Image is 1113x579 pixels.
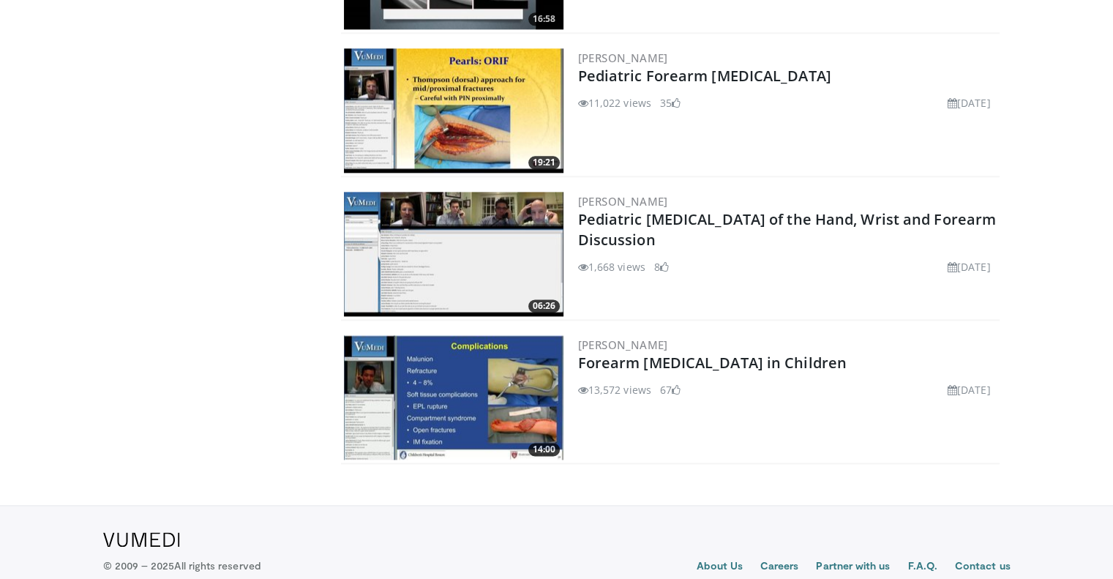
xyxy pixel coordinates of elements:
li: 1,668 views [578,259,645,274]
img: 2a845b50-1aca-489d-b8cc-0e42b1fce61d.300x170_q85_crop-smart_upscale.jpg [344,48,563,173]
span: All rights reserved [174,559,260,572]
p: © 2009 – 2025 [103,559,261,573]
a: About Us [697,559,743,576]
li: 13,572 views [578,382,651,397]
a: Careers [760,559,799,576]
a: F.A.Q. [907,559,937,576]
span: 14:00 [528,443,560,456]
a: [PERSON_NAME] [578,337,668,352]
img: 324551_0000_1.png.300x170_q85_crop-smart_upscale.jpg [344,192,563,316]
span: 19:21 [528,156,560,169]
li: [DATE] [948,95,991,111]
img: VuMedi Logo [103,532,180,547]
li: [DATE] [948,259,991,274]
li: 8 [654,259,669,274]
li: 35 [660,95,681,111]
a: Pediatric Forearm [MEDICAL_DATA] [578,66,831,86]
span: 16:58 [528,12,560,26]
li: 67 [660,382,681,397]
a: [PERSON_NAME] [578,51,668,65]
span: 06:26 [528,299,560,313]
a: 06:26 [344,192,563,316]
li: 11,022 views [578,95,651,111]
img: 106fcc76-bb83-4fb1-90fe-7ccb0f2faf6a.300x170_q85_crop-smart_upscale.jpg [344,335,563,460]
a: 19:21 [344,48,563,173]
a: 14:00 [344,335,563,460]
a: Pediatric [MEDICAL_DATA] of the Hand, Wrist and Forearm Discussion [578,209,997,250]
li: [DATE] [948,382,991,397]
a: Contact us [955,559,1011,576]
a: Partner with us [816,559,890,576]
a: Forearm [MEDICAL_DATA] in Children [578,353,847,373]
a: [PERSON_NAME] [578,194,668,209]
